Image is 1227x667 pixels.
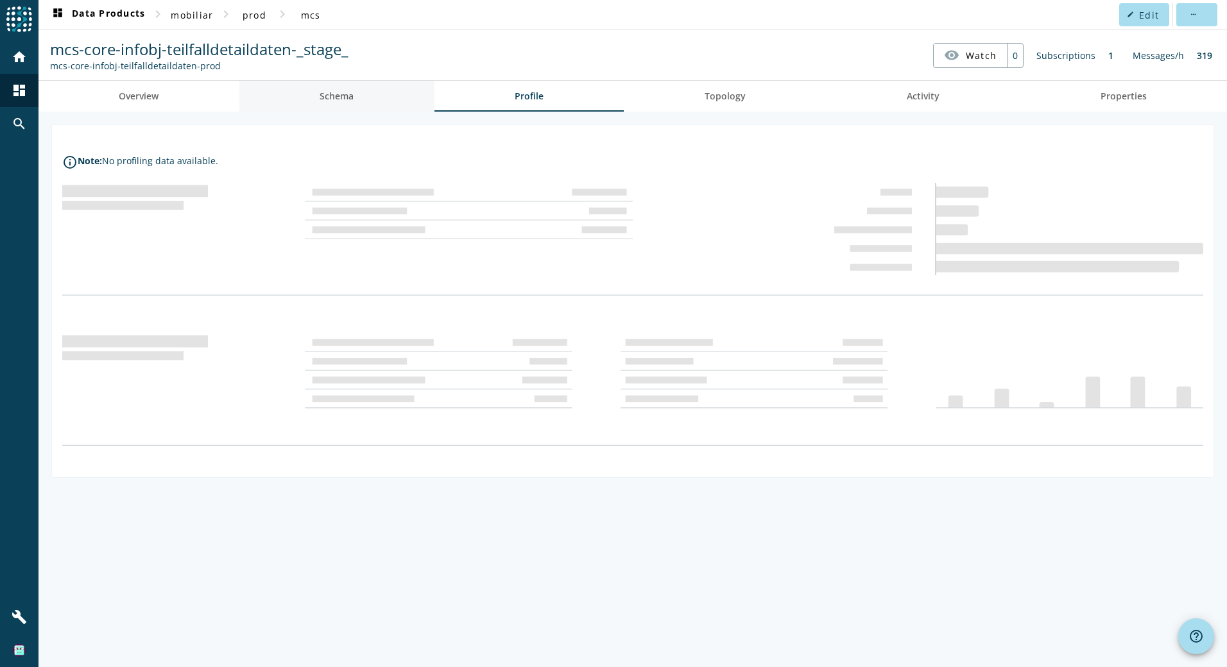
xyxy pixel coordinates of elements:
span: prod [243,9,266,21]
mat-icon: chevron_right [218,6,234,22]
mat-icon: dashboard [12,83,27,98]
mat-icon: chevron_right [275,6,290,22]
div: Note: [78,155,102,167]
mat-icon: help_outline [1188,629,1204,644]
span: Topology [705,92,746,101]
mat-icon: edit [1127,11,1134,18]
button: Data Products [45,3,150,26]
mat-icon: build [12,609,27,625]
span: mobiliar [171,9,213,21]
button: prod [234,3,275,26]
i: info_outline [62,155,78,170]
span: Activity [907,92,940,101]
mat-icon: more_horiz [1189,11,1196,18]
span: Overview [119,92,159,101]
img: empty-content [62,183,1203,446]
span: mcs-core-infobj-teilfalldetaildaten-_stage_ [50,38,348,60]
button: mobiliar [166,3,218,26]
button: Edit [1119,3,1169,26]
div: 0 [1007,44,1023,67]
span: Watch [966,44,997,67]
div: Messages/h [1126,43,1190,68]
span: Edit [1139,9,1159,21]
span: Data Products [50,7,145,22]
button: mcs [290,3,331,26]
span: Schema [320,92,354,101]
div: No profiling data available. [102,155,218,167]
mat-icon: visibility [944,47,959,63]
div: 319 [1190,43,1219,68]
div: Subscriptions [1030,43,1102,68]
div: 1 [1102,43,1120,68]
button: Watch [934,44,1007,67]
mat-icon: search [12,116,27,131]
span: Properties [1101,92,1147,101]
div: Kafka Topic: mcs-core-infobj-teilfalldetaildaten-prod [50,60,348,72]
span: mcs [301,9,321,21]
mat-icon: chevron_right [150,6,166,22]
mat-icon: dashboard [50,7,65,22]
img: 7bea64b04792e2fb2d09b926a25c49e6 [13,644,26,657]
img: spoud-logo.svg [6,6,32,32]
mat-icon: home [12,49,27,65]
span: Profile [515,92,544,101]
